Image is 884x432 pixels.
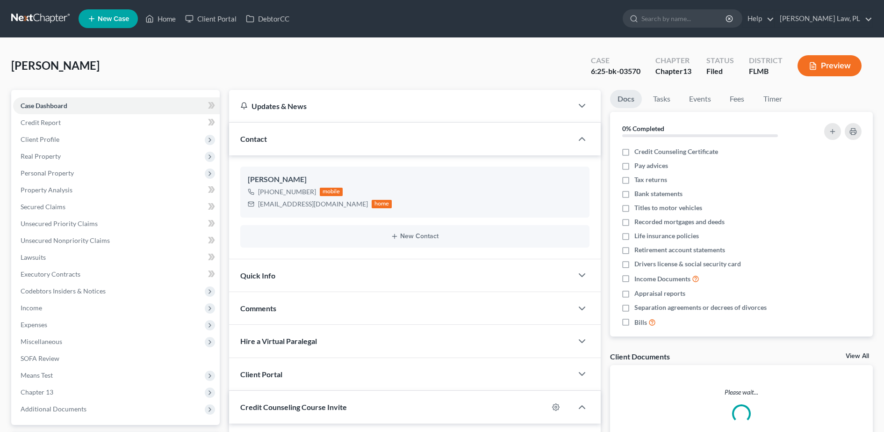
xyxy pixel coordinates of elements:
a: [PERSON_NAME] Law, PL [775,10,872,27]
div: 6:25-bk-03570 [591,66,640,77]
span: Unsecured Priority Claims [21,220,98,227]
span: Comments [240,304,276,313]
span: Recorded mortgages and deeds [634,217,725,227]
div: FLMB [749,66,783,77]
a: Fees [722,90,752,108]
span: Credit Report [21,118,61,126]
span: Credit Counseling Course Invite [240,403,347,411]
a: Property Analysis [13,182,220,198]
span: Quick Info [240,271,275,280]
span: Real Property [21,152,61,160]
span: 13 [683,66,691,75]
a: Lawsuits [13,249,220,266]
a: DebtorCC [241,10,294,27]
span: Case Dashboard [21,102,67,110]
span: Personal Property [21,169,74,177]
span: Credit Counseling Certificate [634,147,718,156]
span: Income [21,304,42,312]
a: Secured Claims [13,198,220,215]
button: New Contact [248,233,582,240]
div: Client Documents [610,351,670,361]
span: SOFA Review [21,354,59,362]
span: Appraisal reports [634,289,685,298]
a: Unsecured Nonpriority Claims [13,232,220,249]
span: Bank statements [634,189,683,198]
a: Events [682,90,719,108]
span: Hire a Virtual Paralegal [240,337,317,345]
span: Property Analysis [21,186,72,194]
a: Credit Report [13,114,220,131]
span: Unsecured Nonpriority Claims [21,236,110,244]
span: Expenses [21,321,47,329]
span: Miscellaneous [21,337,62,345]
div: mobile [320,188,343,196]
div: Status [706,55,734,66]
span: Lawsuits [21,253,46,261]
span: Separation agreements or decrees of divorces [634,303,767,312]
span: Pay advices [634,161,668,170]
p: Please wait... [610,388,873,397]
div: Chapter [655,55,691,66]
span: Client Portal [240,370,282,379]
span: [PERSON_NAME] [11,59,100,72]
a: View All [846,353,869,359]
a: Docs [610,90,642,108]
a: Case Dashboard [13,97,220,114]
input: Search by name... [641,10,727,27]
div: [EMAIL_ADDRESS][DOMAIN_NAME] [258,199,368,209]
div: home [372,200,392,208]
span: Codebtors Insiders & Notices [21,287,106,295]
div: Updates & News [240,101,561,111]
span: Additional Documents [21,405,86,413]
span: Life insurance policies [634,231,699,241]
span: Executory Contracts [21,270,80,278]
a: Tasks [646,90,678,108]
button: Preview [798,55,862,76]
span: Chapter 13 [21,388,53,396]
div: District [749,55,783,66]
span: Client Profile [21,135,59,143]
span: New Case [98,15,129,22]
div: Case [591,55,640,66]
span: Contact [240,134,267,143]
span: Means Test [21,371,53,379]
span: Bills [634,318,647,327]
div: [PERSON_NAME] [248,174,582,185]
span: Retirement account statements [634,245,725,255]
a: Help [743,10,774,27]
a: Executory Contracts [13,266,220,283]
a: Unsecured Priority Claims [13,215,220,232]
span: Secured Claims [21,203,65,211]
span: Tax returns [634,175,667,184]
span: Drivers license & social security card [634,259,741,269]
a: Client Portal [180,10,241,27]
strong: 0% Completed [622,124,664,132]
div: Filed [706,66,734,77]
a: Home [141,10,180,27]
span: Titles to motor vehicles [634,203,702,212]
span: Income Documents [634,274,690,284]
a: SOFA Review [13,350,220,367]
div: Chapter [655,66,691,77]
a: Timer [756,90,790,108]
div: [PHONE_NUMBER] [258,187,316,197]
